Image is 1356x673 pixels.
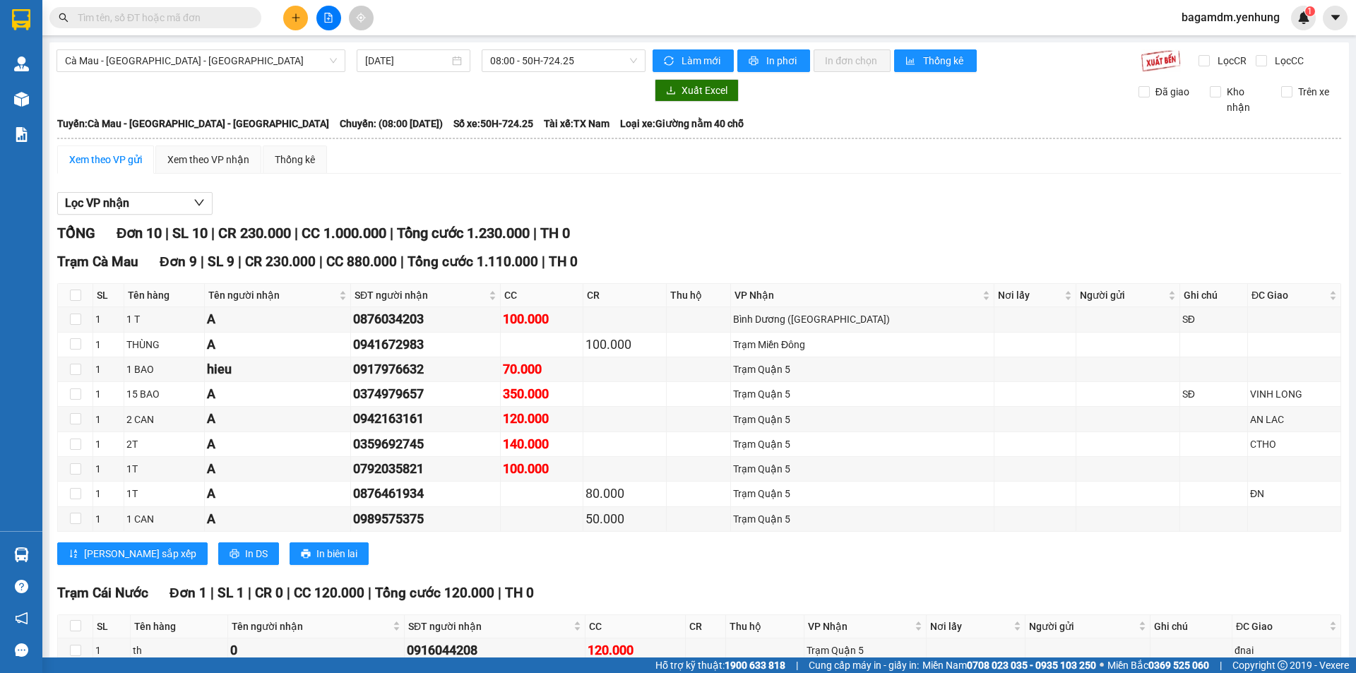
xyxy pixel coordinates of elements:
[355,287,486,303] span: SĐT người nhận
[283,6,308,30] button: plus
[1305,6,1315,16] sup: 1
[585,615,686,638] th: CC
[205,307,351,332] td: A
[733,337,992,352] div: Trạm Miền Đông
[353,384,498,404] div: 0374979657
[316,546,357,561] span: In biên lai
[245,254,316,270] span: CR 230.000
[1250,436,1338,452] div: CTHO
[245,546,268,561] span: In DS
[1182,311,1245,327] div: SĐ
[319,254,323,270] span: |
[503,434,581,454] div: 140.000
[808,619,912,634] span: VP Nhận
[733,486,992,501] div: Trạm Quận 5
[731,432,994,457] td: Trạm Quận 5
[653,49,734,72] button: syncLàm mới
[316,6,341,30] button: file-add
[351,457,501,482] td: 0792035821
[93,615,131,638] th: SL
[731,507,994,532] td: Trạm Quận 5
[1307,6,1312,16] span: 1
[353,434,498,454] div: 0359692745
[1150,84,1195,100] span: Đã giao
[544,116,609,131] span: Tài xế: TX Nam
[1250,486,1338,501] div: ĐN
[809,657,919,673] span: Cung cấp máy in - giấy in:
[165,225,169,242] span: |
[731,382,994,407] td: Trạm Quận 5
[126,461,202,477] div: 1T
[95,362,121,377] div: 1
[57,585,148,601] span: Trạm Cái Nước
[15,643,28,657] span: message
[84,546,196,561] span: [PERSON_NAME] sắp xếp
[57,254,138,270] span: Trạm Cà Mau
[207,384,348,404] div: A
[117,225,162,242] span: Đơn 10
[731,457,994,482] td: Trạm Quận 5
[375,585,494,601] span: Tổng cước 120.000
[14,56,29,71] img: warehouse-icon
[585,484,663,504] div: 80.000
[503,409,581,429] div: 120.000
[131,615,228,638] th: Tên hàng
[228,638,405,663] td: 0
[408,254,538,270] span: Tổng cước 1.110.000
[733,386,992,402] div: Trạm Quận 5
[57,192,213,215] button: Lọc VP nhận
[585,509,663,529] div: 50.000
[95,511,121,527] div: 1
[588,641,683,660] div: 120.000
[353,484,498,504] div: 0876461934
[1100,662,1104,668] span: ⚪️
[126,412,202,427] div: 2 CAN
[733,511,992,527] div: Trạm Quận 5
[126,311,202,327] div: 1 T
[302,225,386,242] span: CC 1.000.000
[207,335,348,355] div: A
[682,83,727,98] span: Xuất Excel
[1107,657,1209,673] span: Miền Bắc
[238,254,242,270] span: |
[208,287,336,303] span: Tên người nhận
[734,287,980,303] span: VP Nhận
[353,359,498,379] div: 0917976632
[1250,386,1338,402] div: VINH LONG
[667,284,731,307] th: Thu hộ
[967,660,1096,671] strong: 0708 023 035 - 0935 103 250
[205,432,351,457] td: A
[205,382,351,407] td: A
[351,507,501,532] td: 0989575375
[323,13,333,23] span: file-add
[1212,53,1249,69] span: Lọc CR
[78,10,244,25] input: Tìm tên, số ĐT hoặc mã đơn
[1278,660,1287,670] span: copyright
[407,641,583,660] div: 0916044208
[1170,8,1291,26] span: bagamdm.yenhung
[549,254,578,270] span: TH 0
[353,509,498,529] div: 0989575375
[351,382,501,407] td: 0374979657
[255,585,283,601] span: CR 0
[353,335,498,355] div: 0941672983
[205,507,351,532] td: A
[1150,615,1232,638] th: Ghi chú
[498,585,501,601] span: |
[133,643,225,658] div: th
[95,337,121,352] div: 1
[57,225,95,242] span: TỔNG
[749,56,761,67] span: printer
[1235,643,1338,658] div: đnai
[126,436,202,452] div: 2T
[126,337,202,352] div: THÙNG
[95,311,121,327] div: 1
[353,459,498,479] div: 0792035821
[211,225,215,242] span: |
[169,585,207,601] span: Đơn 1
[205,407,351,431] td: A
[733,461,992,477] div: Trạm Quận 5
[126,362,202,377] div: 1 BAO
[353,409,498,429] div: 0942163161
[501,284,583,307] th: CC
